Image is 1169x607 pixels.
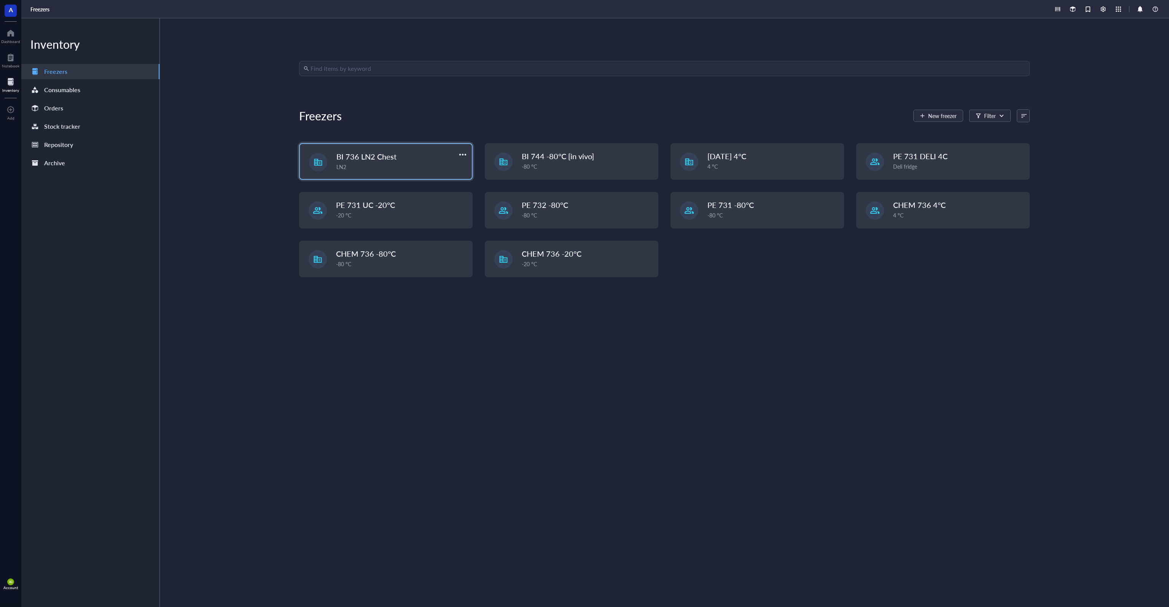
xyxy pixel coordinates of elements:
[336,211,468,219] div: -20 °C
[522,151,594,161] span: BI 744 -80°C [in vivo]
[21,155,159,171] a: Archive
[336,260,468,268] div: -80 °C
[44,66,67,77] div: Freezers
[928,113,957,119] span: New freezer
[336,248,396,259] span: CHEM 736 -80°C
[707,151,746,161] span: [DATE] 4°C
[9,580,12,584] span: BG
[913,110,963,122] button: New freezer
[21,137,159,152] a: Repository
[2,64,19,68] div: Notebook
[893,211,1025,219] div: 4 °C
[522,200,568,210] span: PE 732 -80°C
[893,162,1025,171] div: Deli fridge
[9,5,13,14] span: A
[336,200,395,210] span: PE 731 UC -20°C
[522,211,653,219] div: -80 °C
[522,248,581,259] span: CHEM 736 -20°C
[7,116,14,120] div: Add
[707,211,839,219] div: -80 °C
[1,39,20,44] div: Dashboard
[44,121,80,132] div: Stock tracker
[299,108,342,123] div: Freezers
[21,64,159,79] a: Freezers
[30,6,51,13] a: Freezers
[21,101,159,116] a: Orders
[44,103,63,113] div: Orders
[2,88,19,93] div: Inventory
[44,139,73,150] div: Repository
[984,112,996,120] div: Filter
[707,162,839,171] div: 4 °C
[21,82,159,97] a: Consumables
[21,37,159,52] div: Inventory
[707,200,754,210] span: PE 731 -80°C
[3,585,18,590] div: Account
[44,158,65,168] div: Archive
[21,119,159,134] a: Stock tracker
[336,151,397,162] span: BI 736 LN2 Chest
[44,85,80,95] div: Consumables
[1,27,20,44] a: Dashboard
[893,151,948,161] span: PE 731 DELI 4C
[2,51,19,68] a: Notebook
[2,76,19,93] a: Inventory
[522,162,653,171] div: -80 °C
[893,200,946,210] span: CHEM 736 4°C
[522,260,653,268] div: -20 °C
[336,163,467,171] div: LN2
